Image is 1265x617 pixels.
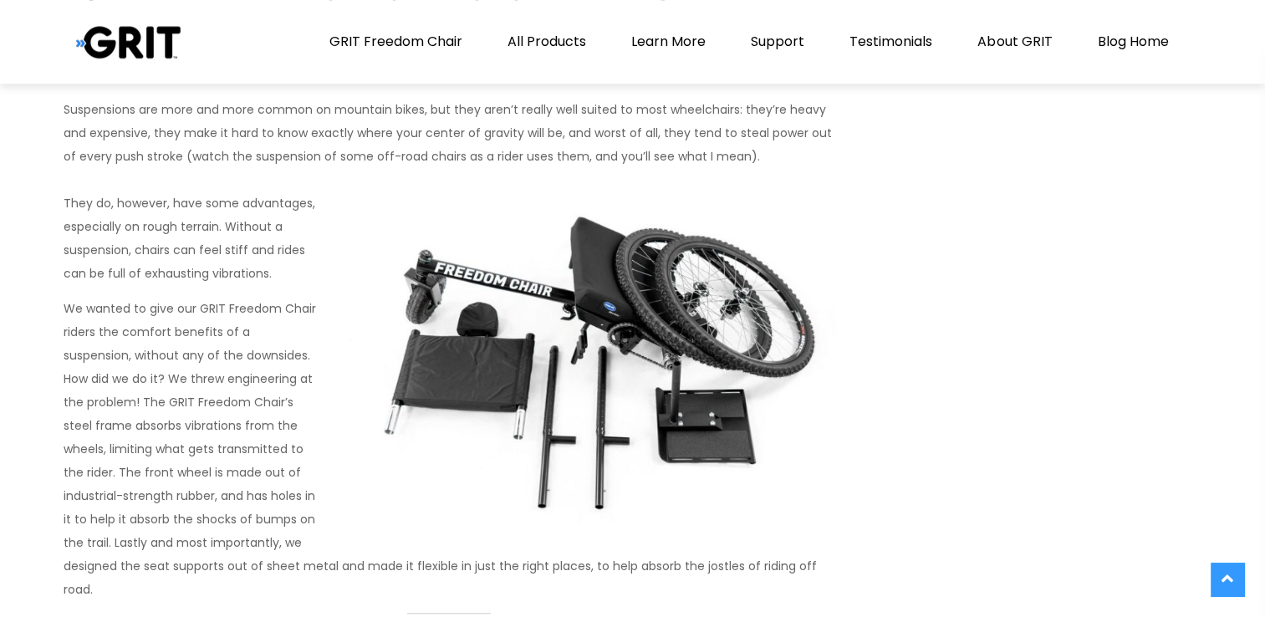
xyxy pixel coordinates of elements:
p: They do, however, have some advantages, especially on rough terrain. Without a suspension, chairs... [64,191,835,285]
img: Awesome Design Features of GRIT Freedom Chair, built-in suspension: disassembled GRIT outdoor whe... [334,197,835,532]
img: Grit Blog [76,25,181,59]
p: Suspensions are more and more common on mountain bikes, but they aren’t really well suited to mos... [64,98,835,168]
p: We wanted to give our GRIT Freedom Chair riders the comfort benefits of a suspension, without any... [64,297,835,601]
